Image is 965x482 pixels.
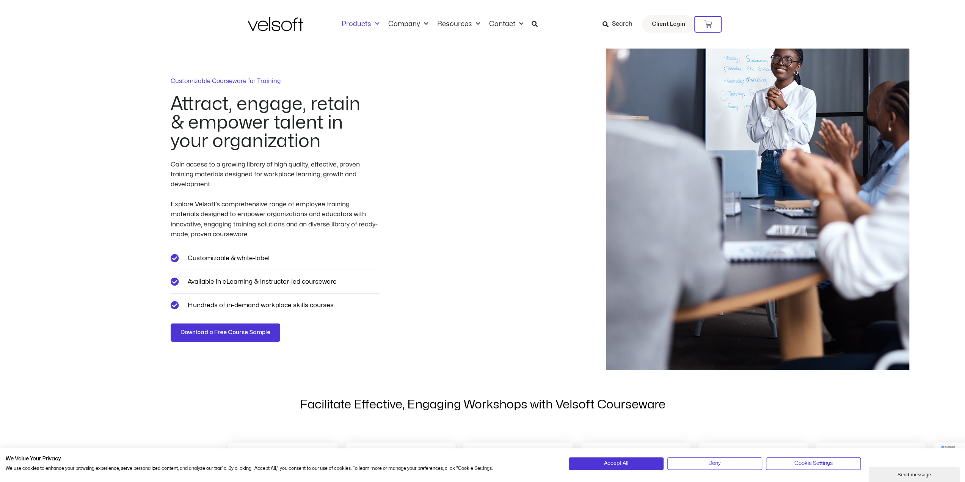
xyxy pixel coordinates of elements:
[171,323,280,342] a: Download a Free Course Sample
[6,455,557,462] h2: We Value Your Privacy
[766,457,861,469] button: Adjust cookie preferences
[569,457,664,469] button: Accept all cookies
[337,20,528,28] nav: Menu
[171,160,379,190] div: Gain access to a growing library of high quality, effective, proven training materials designed f...
[433,20,485,28] a: ResourcesMenu Toggle
[274,397,691,413] h2: Facilitate Effective, Engaging Workshops with Velsoft Courseware
[667,457,762,469] button: Deny all cookies
[337,20,384,28] a: ProductsMenu Toggle
[186,276,337,287] span: Available in eLearning & instructor-led courseware
[604,459,628,468] span: Accept All
[485,20,528,28] a: ContactMenu Toggle
[186,253,270,263] span: Customizable & white-label
[642,15,694,33] a: Client Login
[171,77,379,86] p: Customizable Courseware for Training
[171,199,379,239] div: Explore Velsoft’s comprehensive range of employee training materials designed to empower organiza...
[171,95,377,151] h2: Attract, engage, retain & empower talent in your organization
[6,465,557,472] p: We use cookies to enhance your browsing experience, serve personalized content, and analyze our t...
[794,459,832,468] span: Cookie Settings
[180,328,270,337] span: Download a Free Course Sample
[708,459,721,468] span: Deny
[612,19,632,29] span: Search
[248,17,303,31] img: Velsoft Training Materials
[186,300,334,310] span: Hundreds of in-demand workplace skills courses
[602,18,637,31] a: Search
[651,19,685,29] span: Client Login
[384,20,433,28] a: CompanyMenu Toggle
[869,465,961,482] iframe: chat widget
